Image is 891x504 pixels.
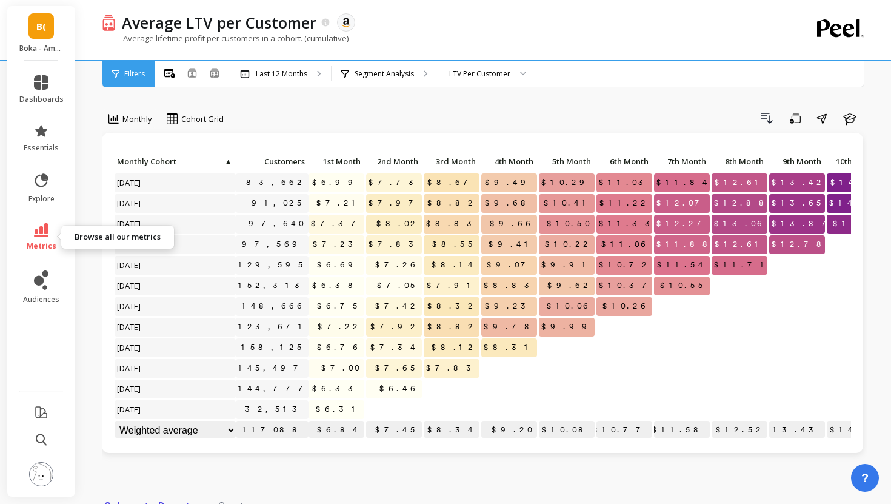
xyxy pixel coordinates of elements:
[310,380,364,398] span: $6.33
[115,194,144,212] span: [DATE]
[425,297,479,315] span: $8.32
[711,153,769,172] div: Toggle SortBy
[315,256,364,274] span: $6.69
[424,215,483,233] span: $8.83
[654,215,713,233] span: $12.27
[597,194,652,212] span: $11.22
[541,156,591,166] span: 5th Month
[596,153,653,172] div: Toggle SortBy
[653,153,711,172] div: Toggle SortBy
[236,380,315,398] a: 144,777
[769,153,825,170] p: 9th Month
[366,235,425,254] span: $7.83
[424,359,482,377] span: $7.83
[829,156,879,166] span: 10th Month
[599,235,652,254] span: $11.06
[242,400,309,418] a: 32,513
[181,113,224,125] span: Cohort Grid
[29,462,53,486] img: profile picture
[375,277,422,295] span: $7.05
[769,173,828,192] span: $13.42
[430,235,479,254] span: $8.55
[484,156,533,166] span: 4th Month
[481,153,537,170] p: 4th Month
[830,215,883,233] span: $14.05
[596,215,661,233] span: $11.33
[599,156,649,166] span: 6th Month
[115,318,144,336] span: [DATE]
[656,156,706,166] span: 7th Month
[373,256,422,274] span: $7.26
[712,256,773,274] span: $11.71
[24,143,59,153] span: essentials
[658,277,710,295] span: $10.55
[236,153,309,170] p: Customers
[310,235,364,254] span: $7.23
[596,421,652,439] p: $10.77
[423,153,481,172] div: Toggle SortBy
[236,359,310,377] a: 145,497
[484,256,537,274] span: $9.07
[36,19,46,33] span: B(
[309,421,364,439] p: $6.84
[425,318,479,336] span: $8.82
[482,173,537,192] span: $9.49
[314,194,364,212] span: $7.21
[19,95,64,104] span: dashboards
[769,215,838,233] span: $13.87
[827,153,883,170] p: 10th Month
[117,156,223,166] span: Monthly Cohort
[310,173,364,192] span: $6.99
[538,153,596,172] div: Toggle SortBy
[124,69,145,79] span: Filters
[769,421,825,439] p: $13.43
[769,153,826,172] div: Toggle SortBy
[223,156,232,166] span: ▲
[826,153,884,172] div: Toggle SortBy
[355,69,414,79] p: Segment Analysis
[114,153,172,172] div: Toggle SortBy
[239,297,309,315] a: 148,666
[115,338,144,357] span: [DATE]
[313,400,364,418] span: $6.31
[542,235,595,254] span: $10.22
[122,113,152,125] span: Monthly
[712,235,767,254] span: $12.61
[481,421,537,439] p: $9.20
[544,215,595,233] span: $10.50
[425,194,479,212] span: $8.82
[341,17,352,28] img: api.amazon.svg
[366,173,425,192] span: $7.73
[654,421,710,439] p: $11.58
[244,173,309,192] a: 83,662
[429,256,479,274] span: $8.14
[373,359,422,377] span: $7.65
[600,297,652,315] span: $10.26
[115,153,236,170] p: Monthly Cohort
[249,194,309,212] a: 91,025
[654,173,714,192] span: $11.84
[235,153,293,172] div: Toggle SortBy
[827,421,883,439] p: $14.21
[309,153,364,170] p: 1st Month
[368,318,422,336] span: $7.92
[377,380,422,398] span: $6.46
[366,194,425,212] span: $7.97
[315,338,364,357] span: $6.76
[122,12,316,33] p: Average LTV per Customer
[654,235,719,254] span: $11.88
[712,421,767,439] p: $12.52
[424,153,479,170] p: 3rd Month
[310,277,364,295] span: $6.38
[539,173,596,192] span: $10.29
[481,277,541,295] span: $8.83
[115,359,144,377] span: [DATE]
[481,153,538,172] div: Toggle SortBy
[115,400,144,418] span: [DATE]
[654,153,710,170] p: 7th Month
[539,153,595,170] p: 5th Month
[712,194,775,212] span: $12.88
[539,256,595,274] span: $9.91
[712,215,769,233] span: $13.06
[769,194,828,212] span: $13.65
